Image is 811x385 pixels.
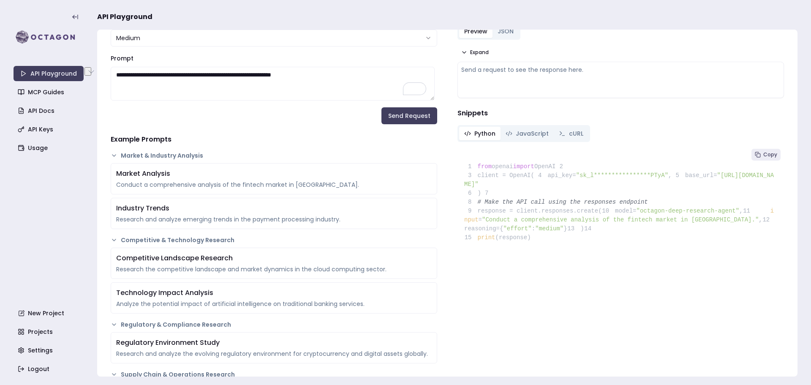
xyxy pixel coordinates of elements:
span: 5 [672,171,685,180]
div: Research and analyze the evolving regulatory environment for cryptocurrency and digital assets gl... [116,350,432,358]
div: Research the competitive landscape and market dynamics in the cloud computing sector. [116,265,432,273]
span: 4 [534,171,548,180]
span: 3 [464,171,478,180]
button: Send Request [381,107,437,124]
span: 8 [464,198,478,207]
span: "medium" [535,225,563,232]
div: Research and analyze emerging trends in the payment processing industry. [116,215,432,224]
span: : [532,225,535,232]
div: Industry Trends [116,203,432,213]
button: Regulatory & Compliance Research [111,320,437,329]
span: model= [615,208,636,214]
h4: Example Prompts [111,134,437,145]
span: 9 [464,207,478,216]
span: 10 [602,207,615,216]
span: API Playground [97,12,152,22]
div: Conduct a comprehensive analysis of the fintech market in [GEOGRAPHIC_DATA]. [116,180,432,189]
div: Competitive Landscape Research [116,253,432,263]
a: Usage [14,140,84,156]
span: (response) [495,234,531,241]
span: 6 [464,189,478,198]
span: 14 [584,224,598,233]
span: , [739,208,743,214]
span: = [479,216,482,223]
button: Expand [457,46,492,58]
span: reasoning={ [464,225,503,232]
span: ) [567,225,584,232]
a: API Keys [14,122,84,137]
div: Market Analysis [116,169,432,179]
div: Analyze the potential impact of artificial intelligence on traditional banking services. [116,300,432,308]
a: Projects [14,324,84,339]
a: API Docs [14,103,84,118]
button: Supply Chain & Operations Research [111,370,437,379]
label: Prompt [111,54,133,63]
span: openai [492,163,513,170]
span: Python [474,129,495,138]
span: , [759,216,762,223]
span: response = client.responses.create( [464,208,602,214]
button: Copy [751,149,781,161]
span: "Conduct a comprehensive analysis of the fintech market in [GEOGRAPHIC_DATA]." [482,216,759,223]
span: import [513,163,534,170]
button: Competitive & Technology Research [111,236,437,244]
span: Copy [763,151,777,158]
button: Market & Industry Analysis [111,151,437,160]
div: Send a request to see the response here. [461,66,780,74]
h4: Snippets [457,108,784,118]
button: Preview [459,25,493,38]
span: api_key= [547,172,576,179]
div: Regulatory Environment Study [116,338,432,348]
span: ) [464,190,481,197]
span: # Make the API call using the responses endpoint [478,199,648,205]
textarea: To enrich screen reader interactions, please activate Accessibility in Grammarly extension settings [111,67,435,101]
a: Settings [14,343,84,358]
a: API Playground [14,66,84,81]
span: JavaScript [516,129,549,138]
img: logo-rect-yK7x_WSZ.svg [14,29,84,46]
span: , [668,172,672,179]
span: cURL [569,129,583,138]
a: Logout [14,361,84,377]
span: OpenAI [534,163,555,170]
span: print [478,234,495,241]
span: 12 [762,216,776,224]
button: JSON [493,25,519,38]
span: 11 [743,207,757,216]
a: New Project [14,306,84,321]
span: base_url= [685,172,717,179]
span: "effort" [503,225,531,232]
a: MCP Guides [14,85,84,100]
span: 2 [555,162,569,171]
span: 7 [481,189,495,198]
span: from [478,163,492,170]
div: Technology Impact Analysis [116,288,432,298]
span: 15 [464,233,478,242]
span: } [563,225,567,232]
span: 13 [567,224,581,233]
span: client = OpenAI( [464,172,534,179]
span: "octagon-deep-research-agent" [636,208,739,214]
span: 1 [464,162,478,171]
span: Expand [470,49,489,56]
